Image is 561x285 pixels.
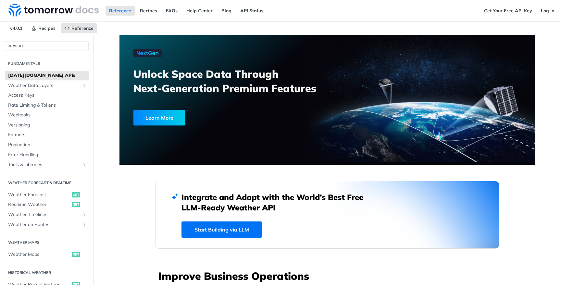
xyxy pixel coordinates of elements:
img: Tomorrow.io Weather API Docs [8,4,99,17]
span: v4.0.1 [6,23,26,33]
span: Rate Limiting & Tokens [8,102,87,109]
h3: Unlock Space Data Through Next-Generation Premium Features [133,67,334,95]
span: Tools & Libraries [8,161,80,168]
span: Access Keys [8,92,87,99]
a: Weather Mapsget [5,250,89,259]
a: Reference [106,6,135,16]
a: Blog [218,6,235,16]
a: Weather TimelinesShow subpages for Weather Timelines [5,210,89,220]
a: Formats [5,130,89,140]
a: Help Center [183,6,216,16]
a: Weather Forecastget [5,190,89,200]
a: Webhooks [5,110,89,120]
span: Realtime Weather [8,201,70,208]
button: Show subpages for Weather on Routes [82,222,87,227]
a: Weather Data LayersShow subpages for Weather Data Layers [5,81,89,90]
div: Learn More [133,110,185,125]
a: Weather on RoutesShow subpages for Weather on Routes [5,220,89,230]
span: get [72,202,80,207]
a: Recipes [28,23,59,33]
a: [DATE][DOMAIN_NAME] APIs [5,71,89,80]
h2: Historical Weather [5,270,89,276]
span: Weather Forecast [8,192,70,198]
button: Show subpages for Tools & Libraries [82,162,87,167]
button: Show subpages for Weather Timelines [82,212,87,217]
span: Weather Timelines [8,211,80,218]
a: Tools & LibrariesShow subpages for Tools & Libraries [5,160,89,170]
a: Rate Limiting & Tokens [5,101,89,110]
span: Weather Maps [8,251,70,258]
button: JUMP TO [5,41,89,51]
h2: Weather Maps [5,240,89,245]
span: Reference [71,25,93,31]
span: Versioning [8,122,87,128]
span: Formats [8,132,87,138]
span: [DATE][DOMAIN_NAME] APIs [8,72,87,79]
a: Access Keys [5,90,89,100]
a: Get Your Free API Key [480,6,536,16]
a: Log In [537,6,558,16]
h2: Weather Forecast & realtime [5,180,89,186]
span: Webhooks [8,112,87,118]
h3: Improve Business Operations [158,269,499,283]
a: Recipes [136,6,161,16]
img: NextGen [133,49,162,57]
h2: Integrate and Adapt with the World’s Best Free LLM-Ready Weather API [181,192,373,213]
a: Reference [61,23,97,33]
a: Learn More [133,110,294,125]
button: Show subpages for Weather Data Layers [82,83,87,88]
h2: Fundamentals [5,61,89,66]
a: FAQs [162,6,181,16]
span: Weather Data Layers [8,82,80,89]
span: Error Handling [8,152,87,158]
a: API Status [237,6,267,16]
a: Error Handling [5,150,89,160]
span: Weather on Routes [8,221,80,228]
span: get [72,252,80,257]
span: Pagination [8,142,87,148]
a: Versioning [5,120,89,130]
span: get [72,192,80,197]
a: Realtime Weatherget [5,200,89,209]
a: Pagination [5,140,89,150]
a: Start Building via LLM [181,221,262,238]
span: Recipes [38,25,56,31]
